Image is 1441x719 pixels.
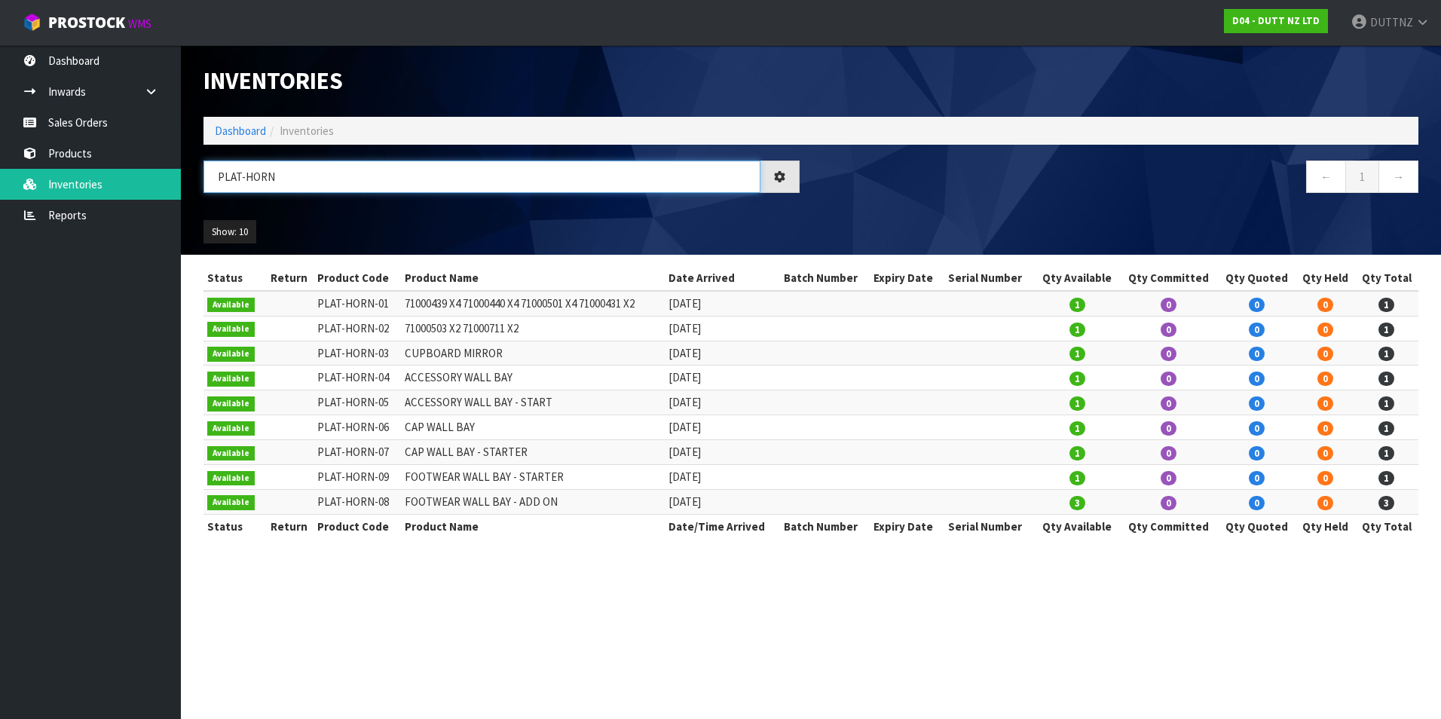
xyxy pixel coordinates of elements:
td: [DATE] [665,316,780,341]
a: Dashboard [215,124,266,138]
th: Batch Number [780,514,870,538]
span: 0 [1249,372,1265,386]
td: [DATE] [665,464,780,489]
th: Date/Time Arrived [665,514,780,538]
td: PLAT-HORN-09 [314,464,401,489]
td: 71000503 X2 71000711 X2 [401,316,664,341]
th: Qty Held [1296,266,1355,290]
th: Status [203,266,264,290]
a: → [1378,161,1418,193]
span: 0 [1317,496,1333,510]
span: 0 [1317,298,1333,312]
span: Available [207,396,255,412]
span: 0 [1317,347,1333,361]
span: Available [207,471,255,486]
input: Search inventories [203,161,760,193]
th: Expiry Date [870,266,944,290]
th: Qty Available [1035,514,1120,538]
td: FOOTWEAR WALL BAY - ADD ON [401,489,664,514]
td: [DATE] [665,415,780,440]
span: Available [207,322,255,337]
nav: Page navigation [822,161,1418,197]
span: 1 [1378,372,1394,386]
td: PLAT-HORN-01 [314,291,401,316]
small: WMS [128,17,151,31]
span: 1 [1069,323,1085,337]
th: Qty Available [1035,266,1120,290]
span: 1 [1069,471,1085,485]
th: Batch Number [780,266,870,290]
span: 1 [1378,421,1394,436]
th: Return [264,514,313,538]
td: [DATE] [665,341,780,366]
td: [DATE] [665,439,780,464]
th: Return [264,266,313,290]
span: 0 [1249,446,1265,460]
span: 1 [1378,298,1394,312]
span: 0 [1161,323,1176,337]
span: 0 [1249,298,1265,312]
td: CAP WALL BAY - STARTER [401,439,664,464]
th: Status [203,514,264,538]
span: 0 [1161,347,1176,361]
span: 0 [1317,323,1333,337]
span: Available [207,298,255,313]
span: 3 [1378,496,1394,510]
span: 0 [1249,323,1265,337]
span: 1 [1378,471,1394,485]
strong: D04 - DUTT NZ LTD [1232,14,1320,27]
a: ← [1306,161,1346,193]
span: 0 [1317,396,1333,411]
th: Product Name [401,266,664,290]
span: 0 [1161,298,1176,312]
td: PLAT-HORN-08 [314,489,401,514]
td: [DATE] [665,489,780,514]
span: 3 [1069,496,1085,510]
th: Qty Total [1355,266,1418,290]
th: Product Code [314,514,401,538]
span: 0 [1249,396,1265,411]
span: Available [207,446,255,461]
th: Serial Number [944,266,1035,290]
span: 0 [1161,421,1176,436]
span: 1 [1378,323,1394,337]
span: 0 [1249,421,1265,436]
th: Qty Quoted [1218,514,1296,538]
span: 1 [1069,372,1085,386]
td: PLAT-HORN-06 [314,415,401,440]
th: Qty Held [1296,514,1355,538]
td: [DATE] [665,291,780,316]
td: ACCESSORY WALL BAY [401,366,664,390]
td: [DATE] [665,366,780,390]
td: ACCESSORY WALL BAY - START [401,390,664,415]
span: 0 [1249,496,1265,510]
span: 1 [1378,347,1394,361]
span: 0 [1161,471,1176,485]
span: 1 [1069,446,1085,460]
th: Date Arrived [665,266,780,290]
a: 1 [1345,161,1379,193]
td: CAP WALL BAY [401,415,664,440]
td: PLAT-HORN-07 [314,439,401,464]
span: 0 [1161,372,1176,386]
td: 71000439 X4 71000440 X4 71000501 X4 71000431 X2 [401,291,664,316]
span: DUTTNZ [1370,15,1413,29]
span: 0 [1249,471,1265,485]
td: FOOTWEAR WALL BAY - STARTER [401,464,664,489]
span: ProStock [48,13,125,32]
span: 1 [1069,347,1085,361]
img: cube-alt.png [23,13,41,32]
span: Available [207,372,255,387]
th: Qty Committed [1120,266,1218,290]
span: 0 [1317,421,1333,436]
span: 1 [1378,396,1394,411]
th: Expiry Date [870,514,944,538]
span: 0 [1317,446,1333,460]
th: Serial Number [944,514,1035,538]
span: 0 [1161,496,1176,510]
span: 1 [1378,446,1394,460]
span: Available [207,421,255,436]
span: 0 [1317,471,1333,485]
td: PLAT-HORN-04 [314,366,401,390]
button: Show: 10 [203,220,256,244]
